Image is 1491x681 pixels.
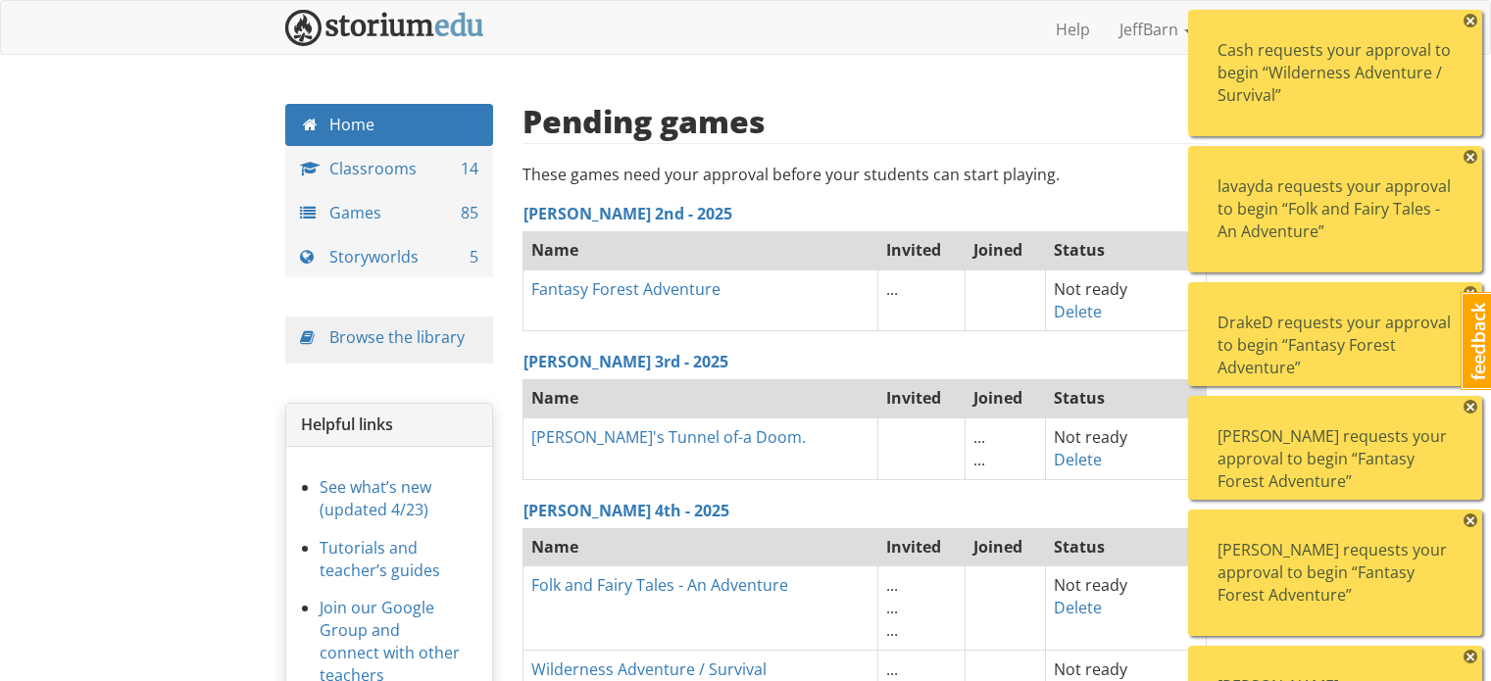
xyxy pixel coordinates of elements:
a: [PERSON_NAME] 2nd - 2025 [523,203,732,224]
span: ... [886,619,898,641]
a: Folk and Fairy Tales - An Adventure [531,574,788,596]
span: ... [973,449,985,470]
span: ... [886,278,898,300]
a: Games 85 [285,192,494,234]
th: Joined [966,527,1046,566]
span: × [1464,400,1477,413]
a: [PERSON_NAME] 4th - 2025 [523,500,729,521]
th: Status [1046,527,1206,566]
a: Storyworlds 5 [285,236,494,278]
div: Helpful links [286,404,493,447]
span: Not ready [1054,658,1127,680]
span: Not ready [1054,426,1127,448]
div: Cash requests your approval to begin “Wilderness Adventure / Survival” [1218,39,1453,107]
h2: Pending games [522,104,766,138]
th: Name [523,527,878,566]
span: × [1464,650,1477,663]
a: [PERSON_NAME]'s Tunnel of-a Doom. [531,426,806,448]
a: Delete [1054,597,1102,618]
span: ... [886,574,898,596]
th: Name [523,379,878,418]
div: DrakeD requests your approval to begin “Fantasy Forest Adventure” [1218,312,1453,379]
span: 85 [461,202,478,224]
a: See what’s new (updated 4/23) [320,476,431,520]
span: × [1464,513,1477,527]
a: Classrooms 14 [285,148,494,190]
span: ... [973,426,985,448]
a: Fantasy Forest Adventure [531,278,721,300]
a: Browse the library [329,326,465,348]
span: Not ready [1054,278,1127,300]
a: Delete [1054,301,1102,322]
th: Joined [966,230,1046,269]
a: Home [285,104,494,146]
span: 5 [470,246,478,268]
img: StoriumEDU [285,10,484,46]
p: These games need your approval before your students can start playing. [522,164,1207,186]
span: × [1464,286,1477,300]
th: Name [523,230,878,269]
span: ... [886,597,898,618]
span: × [1464,14,1477,27]
a: Wilderness Adventure / Survival [531,658,767,680]
span: Not ready [1054,574,1127,596]
span: × [1464,150,1477,164]
th: Status [1046,230,1206,269]
a: JeffBarn [1105,5,1207,54]
a: Tutorials and teacher’s guides [320,537,440,581]
span: 14 [461,158,478,180]
span: ... [886,658,898,680]
div: [PERSON_NAME] requests your approval to begin “Fantasy Forest Adventure” [1218,425,1453,493]
a: Help [1041,5,1105,54]
div: [PERSON_NAME] requests your approval to begin “Fantasy Forest Adventure” [1218,539,1453,607]
div: lavayda requests your approval to begin “Folk and Fairy Tales - An Adventure” [1218,175,1453,243]
th: Invited [878,527,966,566]
th: Invited [878,230,966,269]
th: Invited [878,379,966,418]
a: [PERSON_NAME] 3rd - 2025 [523,351,728,372]
th: Status [1046,379,1206,418]
th: Joined [966,379,1046,418]
a: Delete [1054,449,1102,470]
